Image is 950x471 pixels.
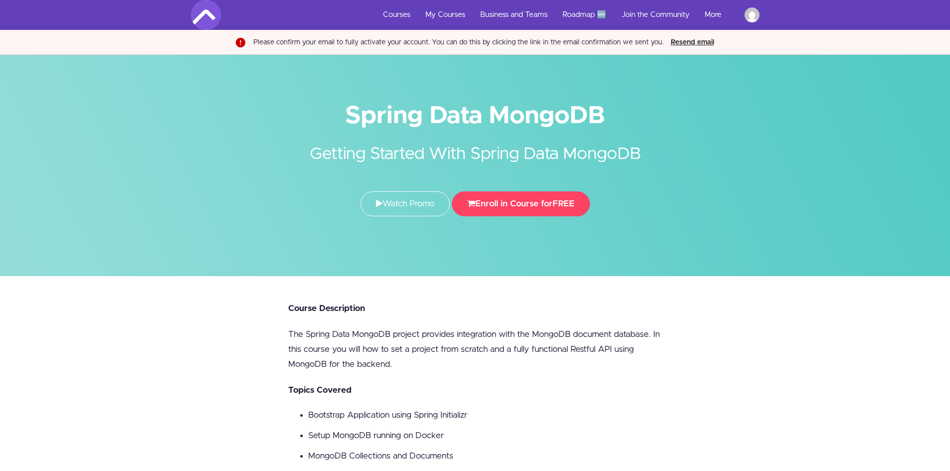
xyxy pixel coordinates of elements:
[745,7,760,22] img: sam.svitek@gmail.com
[668,37,717,48] button: Resend email
[308,431,444,440] span: Setup MongoDB running on Docker
[361,191,450,216] a: Watch Promo
[452,191,590,216] button: Enroll in Course forFREE
[191,105,760,127] h1: Spring Data MongoDB
[288,127,662,166] h2: Getting Started With Spring Data MongoDB
[288,386,352,394] strong: Topics Covered
[308,409,662,422] li: Bootstrap Application using Spring Initializr
[253,37,664,47] div: Please confirm your email to fully activate your account. You can do this by clicking the link in...
[288,304,365,313] strong: Course Description
[308,452,453,460] span: MongoDB Collections and Documents
[288,327,662,372] p: The Spring Data MongoDB project provides integration with the MongoDB document database. In this ...
[233,35,245,49] img: Part of unconfirmed email banner
[553,199,574,208] span: FREE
